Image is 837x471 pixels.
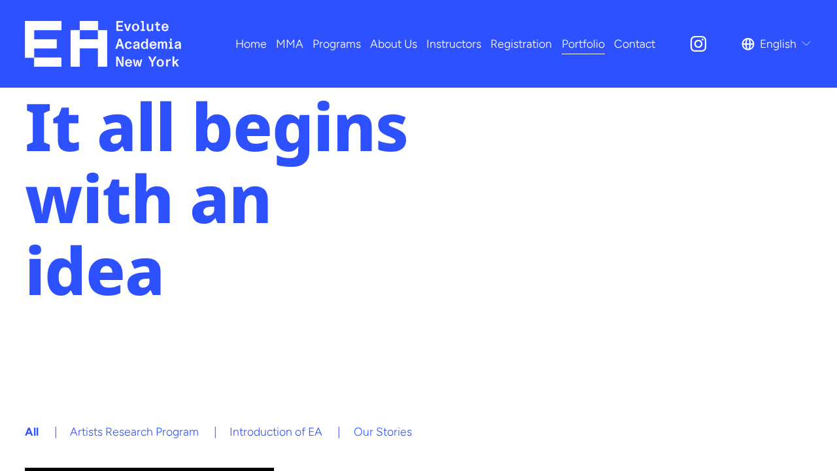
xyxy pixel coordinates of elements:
span: | [214,425,217,438]
a: Contact [614,32,655,55]
span: MMA [276,33,303,54]
a: All [25,425,39,438]
a: folder dropdown [276,32,303,55]
a: Our Stories [354,425,412,438]
a: Portfolio [562,32,605,55]
span: Programs [313,33,361,54]
span: | [337,425,341,438]
a: Registration [490,32,552,55]
img: EA [25,21,181,67]
a: Artists Research Program [70,425,199,438]
a: Introduction of EA [230,425,322,438]
a: Home [235,32,267,55]
div: language picker [742,32,812,55]
span: It all begins with an idea [25,81,424,313]
span: | [54,425,58,438]
a: Instructors [426,32,481,55]
a: Instagram [689,34,708,54]
a: About Us [370,32,417,55]
a: folder dropdown [313,32,361,55]
span: English [760,33,796,54]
